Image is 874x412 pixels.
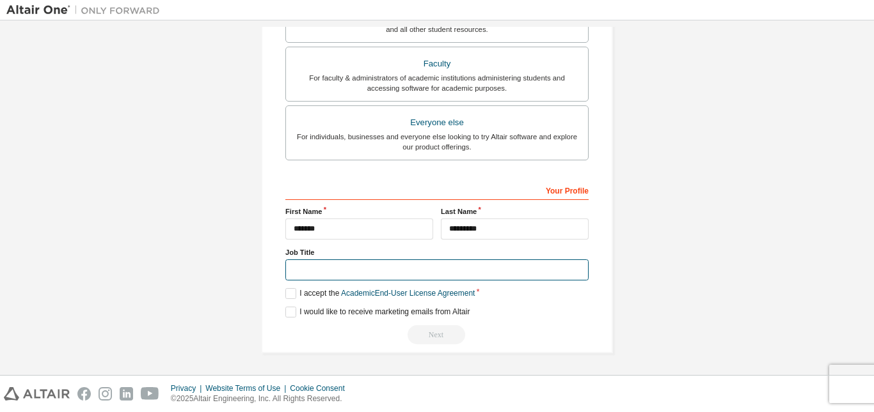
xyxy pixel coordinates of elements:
label: Job Title [285,247,589,257]
label: First Name [285,206,433,217]
div: For individuals, businesses and everyone else looking to try Altair software and explore our prod... [294,132,580,152]
label: I would like to receive marketing emails from Altair [285,307,470,317]
div: Privacy [171,383,205,393]
img: youtube.svg [141,387,159,401]
div: Your Profile [285,179,589,200]
img: instagram.svg [99,387,112,401]
div: Everyone else [294,114,580,132]
div: Faculty [294,55,580,73]
p: © 2025 Altair Engineering, Inc. All Rights Reserved. [171,393,353,404]
img: altair_logo.svg [4,387,70,401]
label: I accept the [285,288,475,299]
div: Cookie Consent [290,383,352,393]
img: facebook.svg [77,387,91,401]
label: Last Name [441,206,589,217]
img: linkedin.svg [120,387,133,401]
div: For faculty & administrators of academic institutions administering students and accessing softwa... [294,73,580,93]
div: Read and acccept EULA to continue [285,325,589,344]
a: Academic End-User License Agreement [341,289,475,298]
div: Website Terms of Use [205,383,290,393]
img: Altair One [6,4,166,17]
